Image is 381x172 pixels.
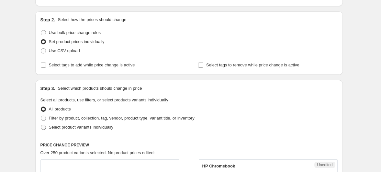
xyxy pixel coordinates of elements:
[58,17,126,23] p: Select how the prices should change
[49,63,135,67] span: Select tags to add while price change is active
[40,150,155,155] span: Over 250 product variants selected. No product prices edited:
[40,143,338,148] h6: PRICE CHANGE PREVIEW
[202,164,235,168] span: HP Chromebook
[49,125,113,130] span: Select product variants individually
[40,17,55,23] h2: Step 2.
[49,30,101,35] span: Use bulk price change rules
[317,162,332,167] span: Unedited
[49,39,105,44] span: Set product prices individually
[40,85,55,92] h2: Step 3.
[49,107,71,111] span: All products
[49,48,80,53] span: Use CSV upload
[40,97,168,102] span: Select all products, use filters, or select products variants individually
[206,63,299,67] span: Select tags to remove while price change is active
[58,85,142,92] p: Select which products should change in price
[49,116,195,120] span: Filter by product, collection, tag, vendor, product type, variant title, or inventory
